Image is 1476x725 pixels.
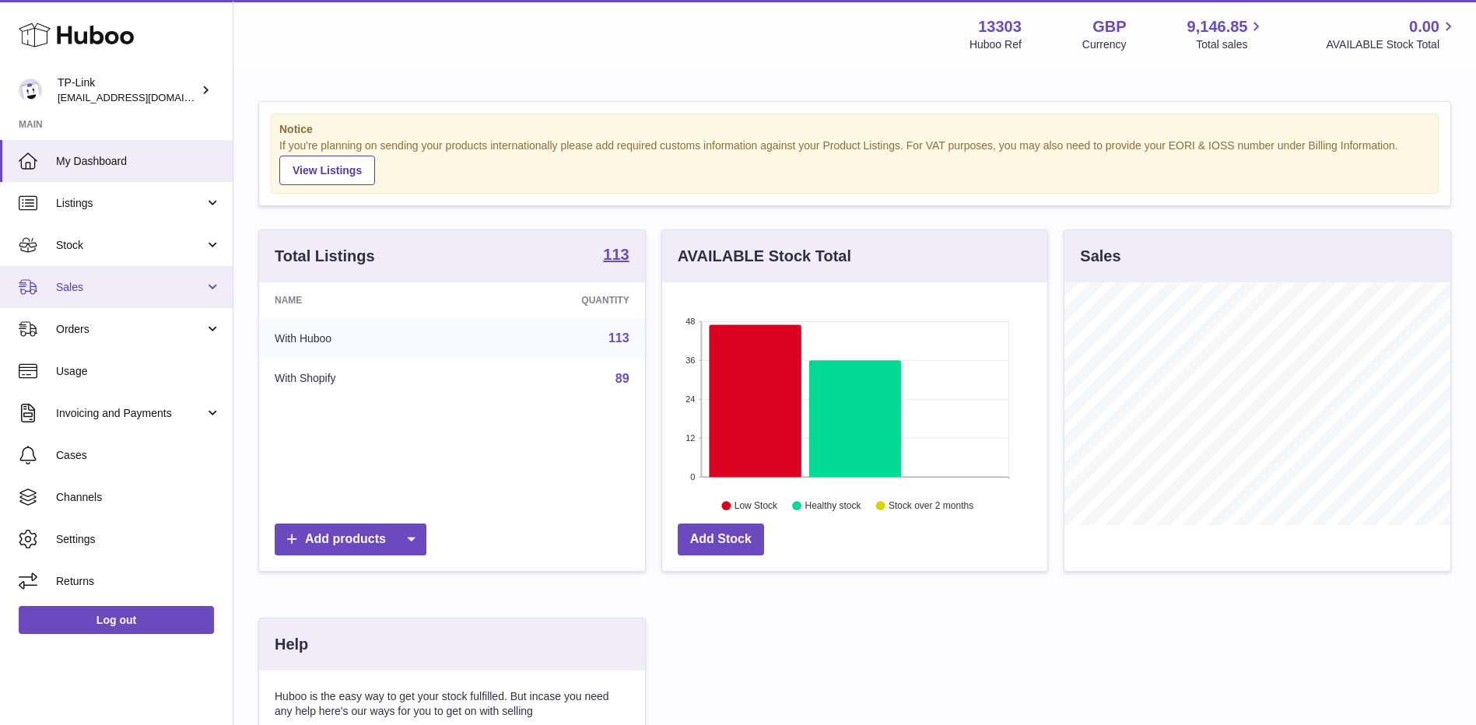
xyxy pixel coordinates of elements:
[19,606,214,634] a: Log out
[1326,37,1457,52] span: AVAILABLE Stock Total
[56,490,221,505] span: Channels
[603,247,629,262] strong: 113
[1187,16,1248,37] span: 9,146.85
[259,359,467,399] td: With Shopify
[56,154,221,169] span: My Dashboard
[275,524,426,555] a: Add products
[58,91,229,103] span: [EMAIL_ADDRESS][DOMAIN_NAME]
[608,331,629,345] a: 113
[685,317,695,326] text: 48
[1409,16,1439,37] span: 0.00
[1196,37,1265,52] span: Total sales
[275,689,629,719] p: Huboo is the easy way to get your stock fulfilled. But incase you need any help here's our ways f...
[690,472,695,482] text: 0
[275,246,375,267] h3: Total Listings
[889,500,973,511] text: Stock over 2 months
[1092,16,1126,37] strong: GBP
[805,500,861,511] text: Healthy stock
[279,122,1430,137] strong: Notice
[615,372,629,385] a: 89
[279,138,1430,185] div: If you're planning on sending your products internationally please add required customs informati...
[603,247,629,265] a: 113
[279,156,375,185] a: View Listings
[56,238,205,253] span: Stock
[685,394,695,404] text: 24
[978,16,1022,37] strong: 13303
[56,574,221,589] span: Returns
[734,500,778,511] text: Low Stock
[685,433,695,443] text: 12
[678,524,764,555] a: Add Stock
[1082,37,1127,52] div: Currency
[56,448,221,463] span: Cases
[678,246,851,267] h3: AVAILABLE Stock Total
[56,322,205,337] span: Orders
[1187,16,1266,52] a: 9,146.85 Total sales
[685,355,695,365] text: 36
[56,364,221,379] span: Usage
[56,532,221,547] span: Settings
[58,75,198,105] div: TP-Link
[56,280,205,295] span: Sales
[969,37,1022,52] div: Huboo Ref
[19,79,42,102] img: gaby.chen@tp-link.com
[1326,16,1457,52] a: 0.00 AVAILABLE Stock Total
[259,318,467,359] td: With Huboo
[56,196,205,211] span: Listings
[275,634,308,655] h3: Help
[259,282,467,318] th: Name
[1080,246,1120,267] h3: Sales
[467,282,644,318] th: Quantity
[56,406,205,421] span: Invoicing and Payments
